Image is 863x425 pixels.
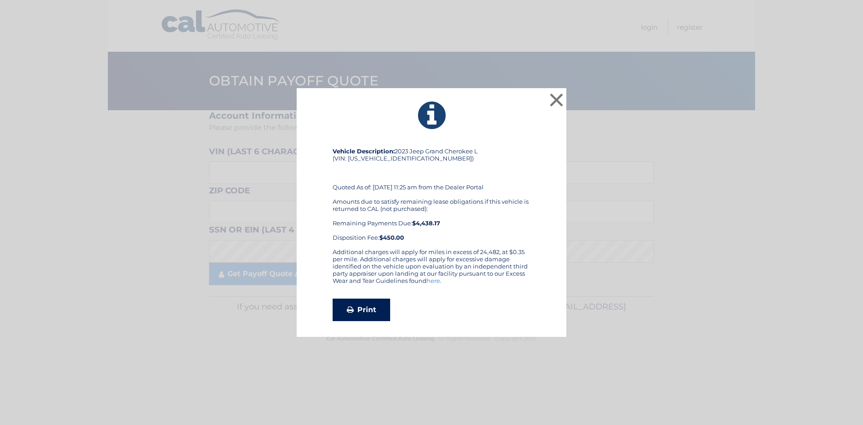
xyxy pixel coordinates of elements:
div: Additional charges will apply for miles in excess of 24,482, at $0.35 per mile. Additional charge... [333,248,530,291]
a: Print [333,299,390,321]
strong: Vehicle Description: [333,148,395,155]
button: × [547,91,565,109]
div: Amounts due to satisfy remaining lease obligations if this vehicle is returned to CAL (not purcha... [333,198,530,241]
a: here [427,277,440,284]
div: 2023 Jeep Grand Cherokee L (VIN: [US_VEHICLE_IDENTIFICATION_NUMBER]) Quoted As of: [DATE] 11:25 a... [333,148,530,248]
b: $4,438.17 [412,219,440,227]
strong: $450.00 [379,234,404,241]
